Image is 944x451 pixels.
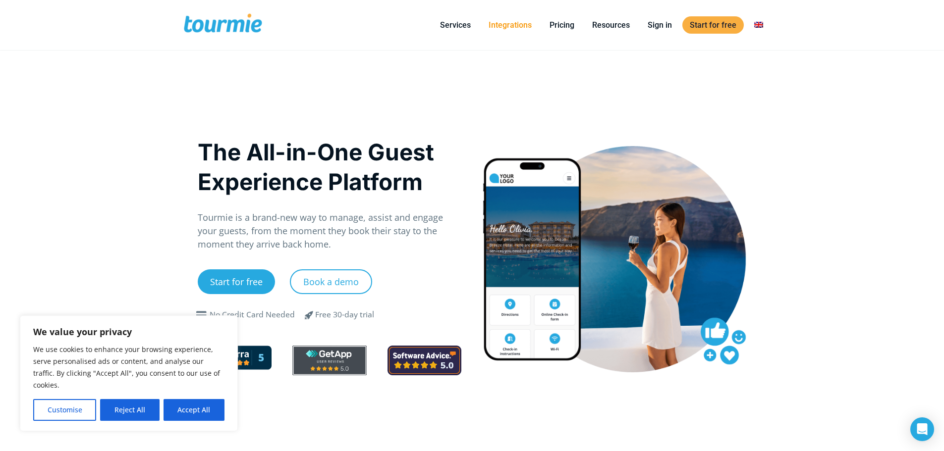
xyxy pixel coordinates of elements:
div: No Credit Card Needed [210,309,295,321]
span:  [297,309,321,321]
p: We use cookies to enhance your browsing experience, serve personalised ads or content, and analys... [33,344,224,391]
a: Start for free [682,16,744,34]
h1: The All-in-One Guest Experience Platform [198,137,462,197]
a: Book a demo [290,269,372,294]
button: Accept All [164,399,224,421]
a: Integrations [481,19,539,31]
a: Pricing [542,19,582,31]
a: Sign in [640,19,679,31]
div: Free 30-day trial [315,309,374,321]
button: Customise [33,399,96,421]
span:  [194,311,210,319]
button: Reject All [100,399,159,421]
p: We value your privacy [33,326,224,338]
div: Open Intercom Messenger [910,417,934,441]
a: Services [433,19,478,31]
p: Tourmie is a brand-new way to manage, assist and engage your guests, from the moment they book th... [198,211,462,251]
a: Start for free [198,269,275,294]
a: Resources [585,19,637,31]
